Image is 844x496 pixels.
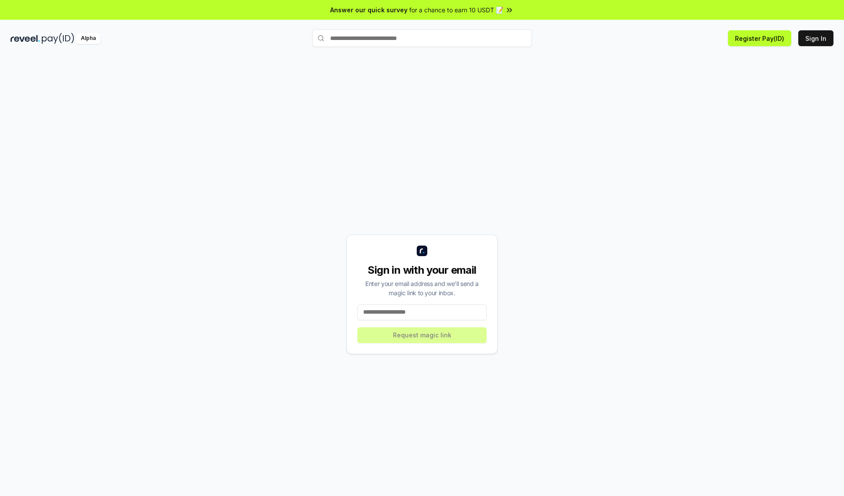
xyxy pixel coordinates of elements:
img: reveel_dark [11,33,40,44]
span: Answer our quick survey [330,5,407,14]
span: for a chance to earn 10 USDT 📝 [409,5,503,14]
div: Alpha [76,33,101,44]
button: Sign In [798,30,833,46]
div: Sign in with your email [357,263,487,277]
img: pay_id [42,33,74,44]
img: logo_small [417,246,427,256]
button: Register Pay(ID) [728,30,791,46]
div: Enter your email address and we’ll send a magic link to your inbox. [357,279,487,297]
